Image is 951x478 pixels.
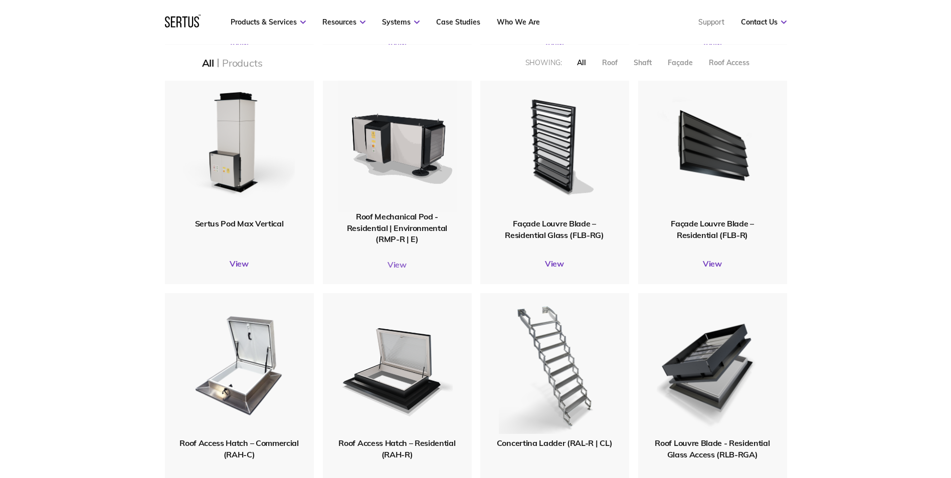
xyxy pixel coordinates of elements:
span: Roof Mechanical Pod - Residential | Environmental (RMP-R | E) [347,211,447,244]
div: Roof [602,58,618,67]
a: View [638,259,787,269]
a: Contact Us [741,18,787,27]
div: Roof Access [709,58,749,67]
span: Façade Louvre Blade – Residential (FLB-R) [671,218,753,240]
span: Roof Access Hatch – Commercial (RAH-C) [179,438,298,459]
span: Concertina Ladder (RAL-R | CL) [497,438,612,448]
a: View [480,259,629,269]
div: Products [222,57,262,69]
div: All [202,57,214,69]
a: Who We Are [497,18,540,27]
a: Support [698,18,724,27]
a: Case Studies [436,18,480,27]
div: Showing: [525,58,562,67]
span: Sertus Pod Max Vertical [195,218,284,228]
a: Systems [382,18,420,27]
span: Façade Louvre Blade – Residential Glass (FLB-RG) [505,218,604,240]
a: Products & Services [231,18,306,27]
span: Roof Louvre Blade - Residential Glass Access (RLB-RGA) [655,438,770,459]
div: All [577,58,586,67]
div: Shaft [634,58,652,67]
div: Façade [668,58,693,67]
a: Resources [322,18,365,27]
a: View [165,259,314,269]
a: View [323,260,472,270]
span: Roof Access Hatch – Residential (RAH-R) [338,438,455,459]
